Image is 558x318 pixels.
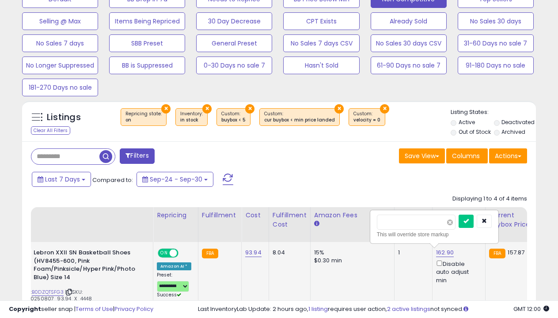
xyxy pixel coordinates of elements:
div: Current Buybox Price [489,211,535,229]
a: 162.90 [436,248,454,257]
button: Filters [120,148,154,164]
div: Repricing [157,211,194,220]
a: B0DZQTSFG3 [32,288,64,296]
a: Privacy Policy [114,305,153,313]
button: × [245,104,254,114]
button: No Sales 7 days CSV [283,34,359,52]
button: Hasn't Sold [283,57,359,74]
button: No Sales 30 days CSV [371,34,447,52]
span: ON [159,250,170,257]
div: 1 [398,249,425,257]
div: Amazon Fees [314,211,391,220]
label: Archived [501,128,525,136]
button: SBB Preset [109,34,185,52]
span: Success [157,291,181,298]
small: Amazon Fees. [314,220,319,228]
button: BB is Suppressed [109,57,185,74]
span: Inventory : [180,110,203,124]
span: Sep-24 - Sep-30 [150,175,202,184]
button: No Longer Suppressed [22,57,98,74]
button: Actions [489,148,527,163]
span: Repricing state : [125,110,162,124]
div: Last InventoryLab Update: 2 hours ago, requires user action, not synced. [198,305,549,314]
strong: Copyright [9,305,41,313]
span: Custom: [221,110,246,124]
button: 61-90 Days no sale 7 [371,57,447,74]
div: 15% [314,249,387,257]
button: 0-30 Days no sale 7 [196,57,272,74]
div: Preset: [157,272,191,298]
button: General Preset [196,34,272,52]
span: Compared to: [92,176,133,184]
h5: Listings [47,111,81,124]
small: FBA [202,249,218,258]
button: Save View [399,148,445,163]
span: 157.87 [508,248,524,257]
button: 30 Day Decrease [196,12,272,30]
div: Clear All Filters [31,126,70,135]
button: Selling @ Max [22,12,98,30]
button: Already Sold [371,12,447,30]
p: Listing States: [451,108,536,117]
div: 8.04 [273,249,304,257]
button: × [161,104,171,114]
button: 181-270 Days no sale [22,79,98,96]
div: Amazon AI * [157,262,191,270]
button: CPT Exists [283,12,359,30]
div: This will override store markup [377,230,492,239]
div: velocity = 0 [353,117,380,123]
button: × [334,104,344,114]
span: Custom: [264,110,335,124]
div: seller snap | | [9,305,153,314]
button: Sep-24 - Sep-30 [137,172,213,187]
b: Lebron XXII SN Basketball Shoes (HV8455-600, Pink Foam/Pinksicle/Hyper Pink/Photo Blue) Size 14 [34,249,141,284]
button: No Sales 7 days [22,34,98,52]
div: $0.30 min [314,257,387,265]
label: Active [459,118,475,126]
button: × [202,104,212,114]
button: Last 7 Days [32,172,91,187]
span: Last 7 Days [45,175,80,184]
a: 93.94 [245,248,262,257]
a: 2 active listings [387,305,430,313]
div: Fulfillment [202,211,238,220]
button: Items Being Repriced [109,12,185,30]
span: Columns [452,151,480,160]
div: cur buybox < min price landed [264,117,335,123]
label: Deactivated [501,118,535,126]
div: in stock [180,117,203,123]
a: 1 listing [308,305,328,313]
div: Cost [245,211,265,220]
button: Columns [446,148,488,163]
small: FBA [489,249,505,258]
button: 91-180 Days no sale [458,57,534,74]
button: 31-60 Days no sale 7 [458,34,534,52]
div: Disable auto adjust min [436,259,478,284]
div: Title [11,211,149,220]
span: OFF [177,250,191,257]
button: No Sales 30 days [458,12,534,30]
div: buybox < 5 [221,117,246,123]
div: Fulfillment Cost [273,211,307,229]
span: 2025-10-8 12:00 GMT [513,305,549,313]
button: × [380,104,389,114]
div: Displaying 1 to 4 of 4 items [452,195,527,203]
label: Out of Stock [459,128,491,136]
a: Terms of Use [76,305,113,313]
span: Custom: [353,110,380,124]
div: on [125,117,162,123]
